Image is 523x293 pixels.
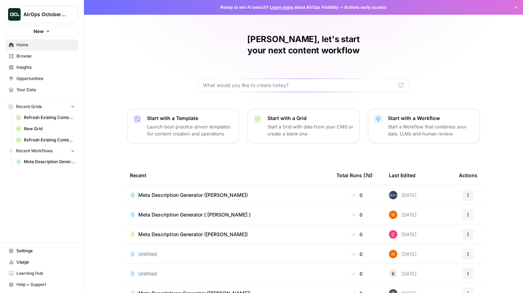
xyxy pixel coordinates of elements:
[16,259,75,265] span: Usage
[138,211,251,218] span: Meta Description Generator ( [PERSON_NAME] )
[389,230,397,239] img: tdy2wcysgnlkvguarj8vwq4qa7zw
[6,146,78,156] button: Recent Workflows
[389,191,397,199] img: d6lh0kjkb6wu0q08wyec5sbf2p69
[388,123,474,137] p: Start a Workflow that combines your data, LLMs and human review
[130,166,325,185] div: Recent
[130,192,325,199] a: Meta Description Generator ([PERSON_NAME])
[388,115,474,122] p: Start with a Workflow
[368,109,480,143] button: Start with a WorkflowStart a Workflow that combines your data, LLMs and human review
[392,270,395,277] span: K
[6,257,78,268] a: Usage
[336,166,372,185] div: Total Runs (7d)
[16,87,75,93] span: Your Data
[336,251,378,258] div: 0
[16,281,75,288] span: Help + Support
[247,109,360,143] button: Start with a GridStart a Grid with data from your CMS or create a blank one
[16,42,75,48] span: Home
[24,126,75,132] span: New Grid
[6,73,78,84] a: Opportunities
[389,230,417,239] div: [DATE]
[6,84,78,95] a: Your Data
[336,211,378,218] div: 0
[203,82,396,89] input: What would you like to create today?
[127,109,239,143] button: Start with a TemplateLaunch best-practice driven templates for content creation and operations
[147,115,233,122] p: Start with a Template
[344,4,386,11] span: Actions early access
[6,62,78,73] a: Insights
[336,270,378,277] div: 0
[389,166,416,185] div: Last Edited
[16,270,75,277] span: Learning Hub
[198,34,409,56] h1: [PERSON_NAME], let's start your next content workflow
[270,5,293,10] a: Learn more
[336,231,378,238] div: 0
[138,231,248,238] span: Meta Description Generator ([PERSON_NAME])
[16,53,75,59] span: Browse
[6,245,78,257] a: Settings
[138,192,248,199] span: Meta Description Generator ([PERSON_NAME])
[6,51,78,62] a: Browse
[221,4,339,11] span: Ready to win AI search? about AirOps Visibility
[23,11,66,18] span: AirOps October Cohort
[389,211,417,219] div: [DATE]
[34,28,44,35] span: New
[16,104,42,110] span: Recent Grids
[13,123,78,134] a: New Grid
[267,115,354,122] p: Start with a Grid
[138,251,157,258] span: Untitled
[389,211,397,219] img: 800yb5g0cvdr0f9czziwsqt6j8wa
[24,114,75,121] span: Refresh Existing Content (1)
[24,137,75,143] span: Refresh Existing Content (2)
[13,134,78,146] a: Refresh Existing Content (2)
[16,148,53,154] span: Recent Workflows
[130,231,325,238] a: Meta Description Generator ([PERSON_NAME])
[13,156,78,167] a: Meta Description Generator ([PERSON_NAME])
[267,123,354,137] p: Start a Grid with data from your CMS or create a blank one
[6,279,78,290] button: Help + Support
[459,166,477,185] div: Actions
[389,269,417,278] div: [DATE]
[6,6,78,23] button: Workspace: AirOps October Cohort
[389,250,397,258] img: 800yb5g0cvdr0f9czziwsqt6j8wa
[389,191,417,199] div: [DATE]
[130,251,325,258] a: Untitled
[336,192,378,199] div: 0
[8,8,21,21] img: AirOps October Cohort Logo
[6,101,78,112] button: Recent Grids
[130,211,325,218] a: Meta Description Generator ( [PERSON_NAME] )
[147,123,233,137] p: Launch best-practice driven templates for content creation and operations
[16,64,75,71] span: Insights
[6,268,78,279] a: Learning Hub
[16,75,75,82] span: Opportunities
[16,248,75,254] span: Settings
[138,270,157,277] span: Untitled
[6,26,78,36] button: New
[24,159,75,165] span: Meta Description Generator ([PERSON_NAME])
[130,270,325,277] a: Untitled
[389,250,417,258] div: [DATE]
[13,112,78,123] a: Refresh Existing Content (1)
[6,39,78,51] a: Home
